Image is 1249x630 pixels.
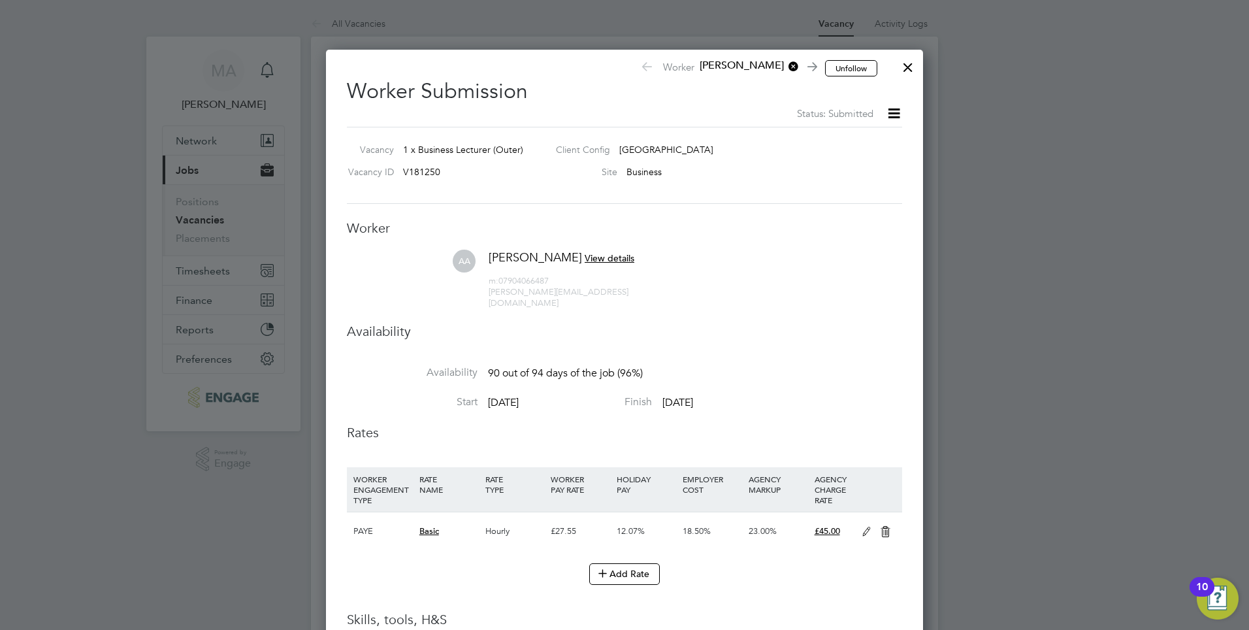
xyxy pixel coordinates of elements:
[694,59,799,73] span: [PERSON_NAME]
[1197,578,1239,620] button: Open Resource Center, 10 new notifications
[640,59,815,77] span: Worker
[613,467,679,501] div: HOLIDAY PAY
[419,525,439,537] span: Basic
[482,512,548,550] div: Hourly
[679,467,745,501] div: EMPLOYER COST
[347,424,902,441] h3: Rates
[489,286,628,308] span: [PERSON_NAME][EMAIL_ADDRESS][DOMAIN_NAME]
[482,467,548,501] div: RATE TYPE
[488,396,519,409] span: [DATE]
[350,512,416,550] div: PAYE
[347,395,478,409] label: Start
[797,107,873,120] span: Status: Submitted
[342,166,394,178] label: Vacancy ID
[342,144,394,156] label: Vacancy
[545,144,610,156] label: Client Config
[617,525,645,537] span: 12.07%
[749,525,777,537] span: 23.00%
[489,275,498,286] span: m:
[825,60,877,77] button: Unfollow
[403,166,440,178] span: V181250
[453,250,476,273] span: AA
[489,275,549,286] span: 07904066487
[589,563,660,584] button: Add Rate
[347,220,902,237] h3: Worker
[403,144,523,156] span: 1 x Business Lecturer (Outer)
[619,144,713,156] span: [GEOGRAPHIC_DATA]
[815,525,840,537] span: £45.00
[547,467,613,501] div: WORKER PAY RATE
[811,467,855,512] div: AGENCY CHARGE RATE
[745,467,811,501] div: AGENCY MARKUP
[347,366,478,380] label: Availability
[347,611,902,628] h3: Skills, tools, H&S
[488,367,643,380] span: 90 out of 94 days of the job (96%)
[683,525,711,537] span: 18.50%
[347,323,902,340] h3: Availability
[545,166,617,178] label: Site
[347,68,902,122] h2: Worker Submission
[547,512,613,550] div: £27.55
[521,395,652,409] label: Finish
[416,467,482,501] div: RATE NAME
[350,467,416,512] div: WORKER ENGAGEMENT TYPE
[662,396,693,409] span: [DATE]
[585,252,634,264] span: View details
[1196,587,1208,604] div: 10
[489,250,582,265] span: [PERSON_NAME]
[626,166,662,178] span: Business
